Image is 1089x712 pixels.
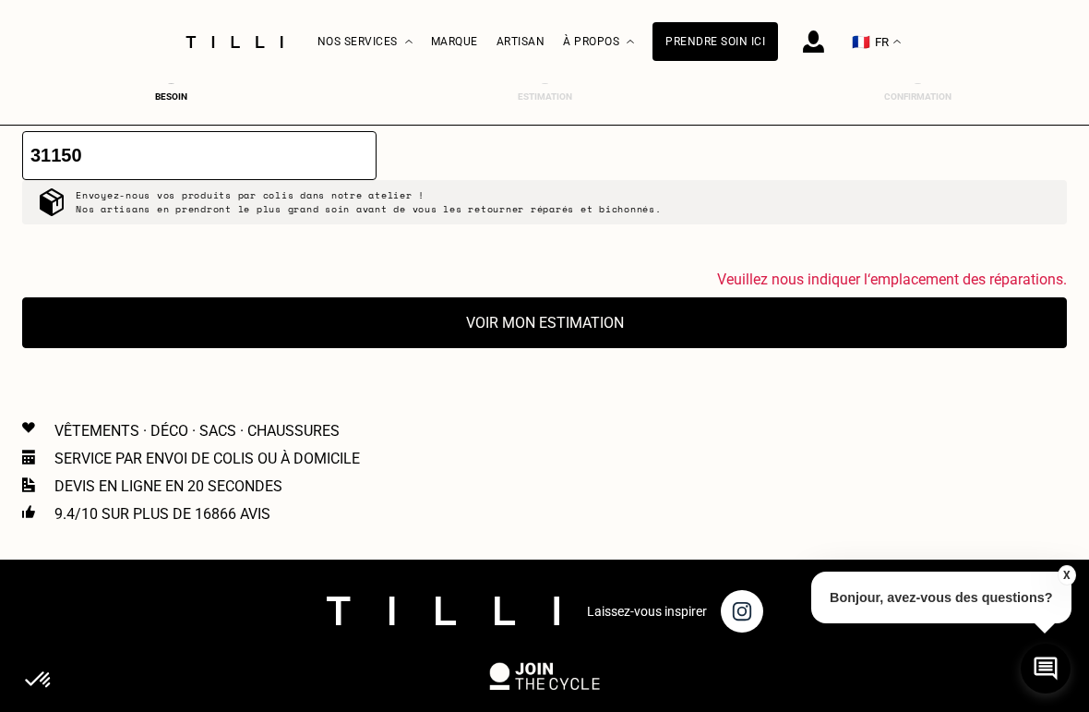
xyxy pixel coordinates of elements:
[54,422,340,440] p: Vêtements · Déco · Sacs · Chaussures
[803,30,824,53] img: icône connexion
[22,422,35,433] img: Icon
[317,1,413,83] div: Nos services
[893,40,901,44] img: menu déroulant
[37,187,66,217] img: commande colis
[852,33,870,51] span: 🇫🇷
[76,188,1052,216] p: Envoyez-nous vos produits par colis dans notre atelier ! Nos artisans en prendront le plus grand ...
[843,1,910,83] button: 🇫🇷 FR
[22,505,35,518] img: Icon
[22,297,1067,348] button: Voir mon estimation
[54,450,360,467] p: Service par envoi de colis ou à domicile
[717,271,1067,288] span: Veuillez nous indiquer l‘emplacement des réparations.
[405,40,413,44] img: Menu déroulant
[135,91,209,102] div: Besoin
[22,450,35,465] img: Icon
[563,1,634,83] div: À propos
[627,40,634,44] img: Menu déroulant à propos
[811,572,1071,623] p: Bonjour, avez-vous des questions?
[497,35,545,48] a: Artisan
[721,590,763,633] img: page instagram de Tilli une retoucherie à domicile
[22,131,377,180] input: 75001 or 69008
[179,36,290,48] img: Logo du service de couturière Tilli
[54,505,270,523] p: 9.4/10 sur plus de 16866 avis
[489,662,600,690] img: logo Join The Cycle
[881,91,955,102] div: Confirmation
[431,35,478,48] a: Marque
[508,91,581,102] div: Estimation
[1057,565,1075,585] button: X
[652,22,778,61] a: Prendre soin ici
[327,597,559,625] img: logo Tilli
[22,477,35,492] img: Icon
[54,477,282,495] p: Devis en ligne en 20 secondes
[587,604,707,619] p: Laissez-vous inspirer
